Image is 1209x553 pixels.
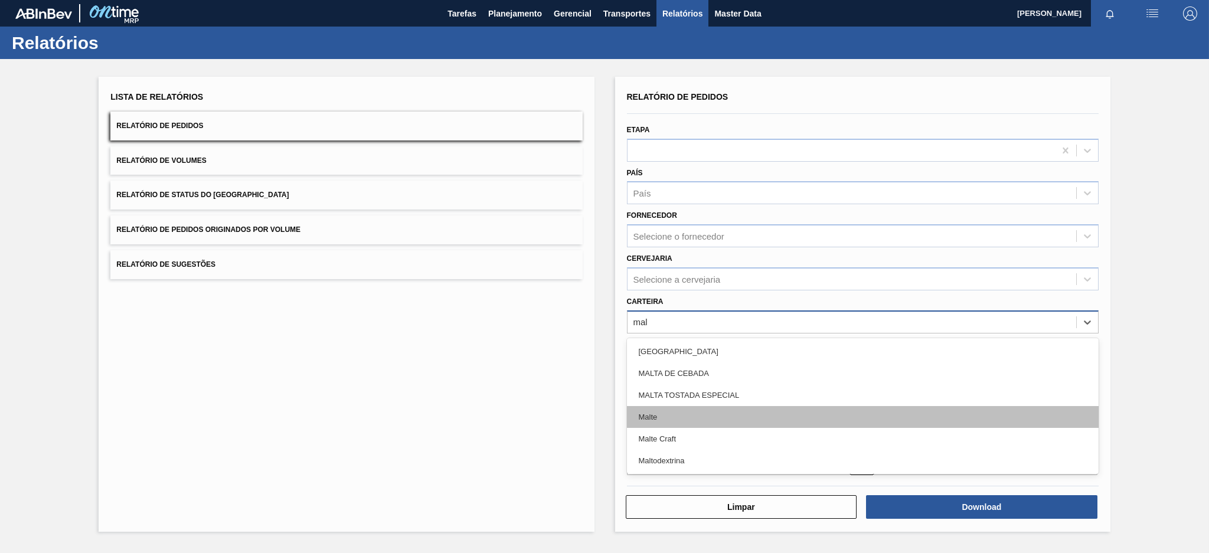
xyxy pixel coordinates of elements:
span: Relatório de Volumes [116,156,206,165]
div: Malte Craft [627,428,1099,450]
img: TNhmsLtSVTkK8tSr43FrP2fwEKptu5GPRR3wAAAABJRU5ErkJggg== [15,8,72,19]
div: MALTA DE CEBADA [627,362,1099,384]
span: Relatório de Pedidos Originados por Volume [116,225,300,234]
span: Tarefas [447,6,476,21]
div: [GEOGRAPHIC_DATA] [627,341,1099,362]
span: Gerencial [554,6,592,21]
button: Relatório de Pedidos Originados por Volume [110,215,582,244]
div: Malte [627,406,1099,428]
span: Lista de Relatórios [110,92,203,102]
div: MALTA TOSTADA ESPECIAL [627,384,1099,406]
div: Selecione o fornecedor [633,231,724,241]
div: País [633,188,651,198]
span: Relatórios [662,6,702,21]
button: Relatório de Pedidos [110,112,582,140]
label: Carteira [627,297,664,306]
div: Selecione a cervejaria [633,274,721,284]
span: Relatório de Status do [GEOGRAPHIC_DATA] [116,191,289,199]
label: Etapa [627,126,650,134]
button: Download [866,495,1097,519]
img: userActions [1145,6,1159,21]
label: Cervejaria [627,254,672,263]
button: Relatório de Volumes [110,146,582,175]
span: Relatório de Pedidos [116,122,203,130]
button: Relatório de Sugestões [110,250,582,279]
button: Limpar [626,495,857,519]
div: Maltodextrina [627,450,1099,472]
label: País [627,169,643,177]
span: Relatório de Pedidos [627,92,728,102]
label: Fornecedor [627,211,677,220]
button: Relatório de Status do [GEOGRAPHIC_DATA] [110,181,582,210]
h1: Relatórios [12,36,221,50]
span: Relatório de Sugestões [116,260,215,269]
span: Planejamento [488,6,542,21]
span: Transportes [603,6,651,21]
span: Master Data [714,6,761,21]
button: Notificações [1091,5,1129,22]
img: Logout [1183,6,1197,21]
